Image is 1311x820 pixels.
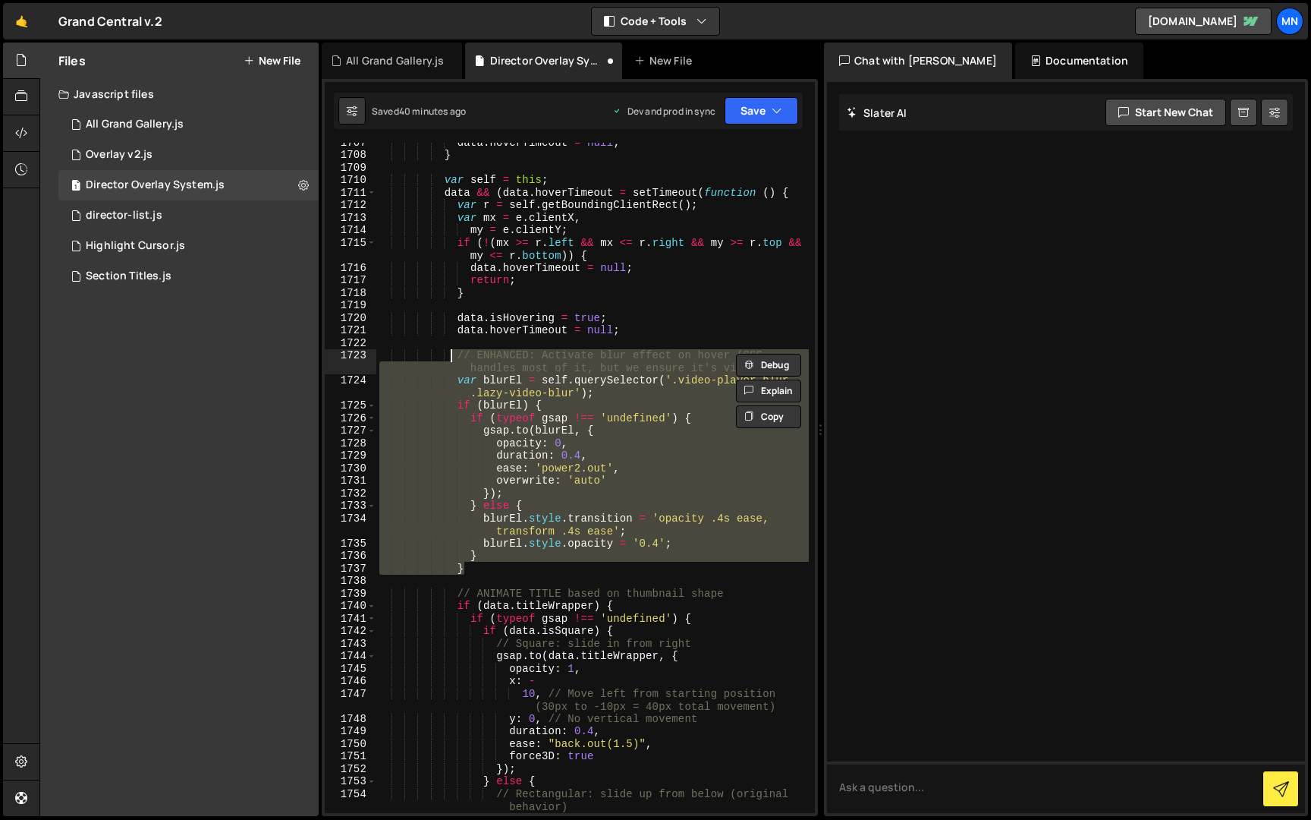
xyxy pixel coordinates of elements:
h2: Slater AI [847,106,907,120]
div: 15298/40379.js [58,200,319,231]
div: 1753 [325,775,376,788]
div: 1721 [325,324,376,337]
div: 15298/43578.js [58,109,319,140]
div: 1732 [325,487,376,500]
a: MN [1276,8,1303,35]
div: 1715 [325,237,376,262]
button: Code + Tools [592,8,719,35]
div: 1741 [325,613,376,626]
button: Save [725,97,798,125]
div: 15298/45944.js [58,140,319,170]
div: 1731 [325,475,376,487]
div: 1751 [325,750,376,763]
div: 1737 [325,563,376,576]
div: 1709 [325,162,376,175]
div: Dev and prod in sync [612,105,715,118]
div: 1716 [325,262,376,275]
div: 1724 [325,374,376,399]
div: 1719 [325,299,376,312]
div: Director Overlay System.js [86,178,225,192]
div: Overlay v2.js [86,148,152,162]
h2: Files [58,52,86,69]
div: 1720 [325,312,376,325]
div: 1748 [325,713,376,726]
div: 15298/42891.js [58,170,319,200]
button: Explain [736,380,801,402]
div: All Grand Gallery.js [346,53,444,68]
div: Javascript files [40,79,319,109]
div: 1750 [325,738,376,751]
div: 1714 [325,224,376,237]
div: 1713 [325,212,376,225]
div: 1736 [325,550,376,563]
div: 1725 [325,399,376,412]
div: Saved [372,105,466,118]
div: Documentation [1015,43,1143,79]
div: 1744 [325,650,376,663]
div: 1738 [325,575,376,588]
div: Grand Central v.2 [58,12,162,30]
div: 15298/40223.js [58,261,319,292]
div: 40 minutes ago [399,105,466,118]
div: 1734 [325,512,376,538]
div: 1711 [325,187,376,200]
div: 1735 [325,538,376,550]
div: 1733 [325,500,376,512]
div: 1730 [325,462,376,475]
div: 1749 [325,725,376,738]
div: 1722 [325,337,376,350]
button: Start new chat [1105,99,1226,126]
div: 1745 [325,663,376,676]
a: [DOMAIN_NAME] [1135,8,1272,35]
div: 1712 [325,199,376,212]
div: 1728 [325,437,376,450]
button: Copy [736,405,801,428]
div: Director Overlay System.js [490,53,604,68]
div: 1723 [325,349,376,374]
div: New File [634,53,698,68]
div: Section Titles.js [86,270,171,283]
div: 1743 [325,638,376,651]
div: 1747 [325,688,376,713]
div: 1752 [325,763,376,776]
div: 1708 [325,149,376,162]
div: 1746 [325,675,376,688]
div: 1739 [325,588,376,601]
button: New File [244,55,300,67]
div: 1729 [325,449,376,462]
div: Highlight Cursor.js [86,239,185,253]
div: 1707 [325,137,376,150]
div: 15298/43117.js [58,231,319,261]
div: All Grand Gallery.js [86,118,184,131]
div: 1740 [325,600,376,613]
div: 1717 [325,274,376,287]
a: 🤙 [3,3,40,39]
div: 1727 [325,424,376,437]
div: Chat with [PERSON_NAME] [824,43,1012,79]
div: director-list.js [86,209,162,222]
span: 1 [71,181,80,193]
div: 1710 [325,174,376,187]
button: Debug [736,354,801,377]
div: 1754 [325,788,376,813]
div: 1742 [325,625,376,638]
div: 1726 [325,412,376,425]
div: 1718 [325,287,376,300]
